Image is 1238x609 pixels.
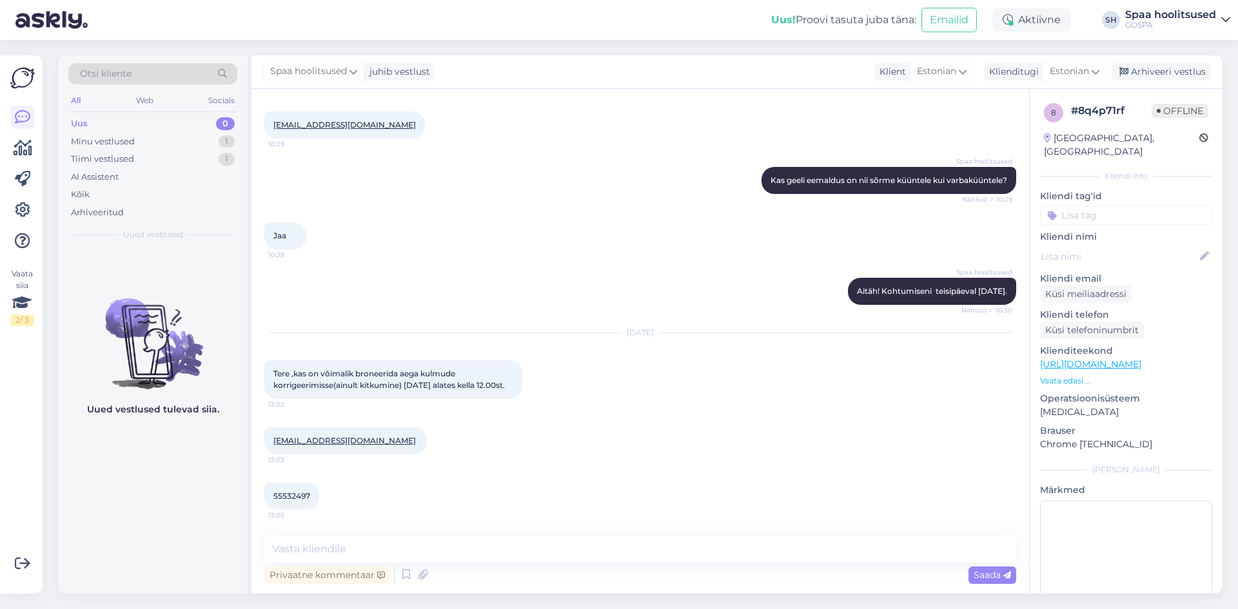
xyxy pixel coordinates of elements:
[956,157,1012,166] span: Spaa hoolitsused
[270,64,347,79] span: Spaa hoolitsused
[1041,249,1197,264] input: Lisa nimi
[984,65,1039,79] div: Klienditugi
[71,206,124,219] div: Arhiveeritud
[268,139,317,149] span: 10:29
[216,117,235,130] div: 0
[1050,64,1089,79] span: Estonian
[992,8,1071,32] div: Aktiivne
[1040,272,1212,285] p: Kliendi email
[1040,308,1212,322] p: Kliendi telefon
[857,286,1007,296] span: Aitäh! Kohtumiseni teisipäeval [DATE].
[273,369,505,390] span: Tere ,kas on võimalik broneerida aega kulmude korrigeerimisse(ainult kitkumine) [DATE] alates kel...
[1040,375,1212,387] p: Vaata edasi ...
[123,229,183,240] span: Uued vestlused
[1040,424,1212,438] p: Brauser
[1125,10,1230,30] a: Spaa hoolitsusedGOSPA
[71,117,88,130] div: Uus
[71,153,134,166] div: Tiimi vestlused
[1125,20,1216,30] div: GOSPA
[1040,206,1212,225] input: Lisa tag
[206,92,237,109] div: Socials
[273,491,310,501] span: 55532497
[961,305,1012,315] span: Nähtud ✓ 10:30
[68,92,83,109] div: All
[1112,63,1211,81] div: Arhiveeri vestlus
[364,65,430,79] div: juhib vestlust
[771,175,1007,185] span: Kas geeli eemaldus on nii sõrme küüntele kui varbaküüntele?
[219,135,235,148] div: 1
[1040,344,1212,358] p: Klienditeekond
[1040,392,1212,405] p: Operatsioonisüsteem
[268,455,317,465] span: 13:03
[1040,483,1212,497] p: Märkmed
[268,250,317,260] span: 10:29
[264,566,390,584] div: Privaatne kommentaar
[10,66,35,90] img: Askly Logo
[771,12,916,28] div: Proovi tasuta juba täna:
[1040,438,1212,451] p: Chrome [TECHNICAL_ID]
[1040,189,1212,203] p: Kliendi tag'id
[80,67,132,81] span: Otsi kliente
[1040,285,1132,303] div: Küsi meiliaadressi
[268,400,317,409] span: 13:02
[1044,131,1199,159] div: [GEOGRAPHIC_DATA], [GEOGRAPHIC_DATA]
[71,171,119,184] div: AI Assistent
[917,64,956,79] span: Estonian
[1102,11,1120,29] div: SH
[921,8,977,32] button: Emailid
[273,436,416,445] a: [EMAIL_ADDRESS][DOMAIN_NAME]
[1125,10,1216,20] div: Spaa hoolitsused
[1040,358,1141,370] a: [URL][DOMAIN_NAME]
[87,403,219,416] p: Uued vestlused tulevad siia.
[71,135,135,148] div: Minu vestlused
[1040,170,1212,182] div: Kliendi info
[1152,104,1208,118] span: Offline
[771,14,796,26] b: Uus!
[1071,103,1152,119] div: # 8q4p71rf
[1040,322,1144,339] div: Küsi telefoninumbrit
[58,275,248,391] img: No chats
[268,510,317,520] span: 13:05
[10,268,34,326] div: Vaata siia
[874,65,906,79] div: Klient
[1040,230,1212,244] p: Kliendi nimi
[1040,464,1212,476] div: [PERSON_NAME]
[264,327,1016,338] div: [DATE]
[273,120,416,130] a: [EMAIL_ADDRESS][DOMAIN_NAME]
[219,153,235,166] div: 1
[133,92,156,109] div: Web
[10,314,34,326] div: 2 / 3
[71,188,90,201] div: Kõik
[956,267,1012,277] span: Spaa hoolitsused
[1051,108,1056,117] span: 8
[273,231,286,240] span: Jaa
[962,195,1012,204] span: Nähtud ✓ 10:29
[1040,405,1212,419] p: [MEDICAL_DATA]
[974,569,1011,581] span: Saada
